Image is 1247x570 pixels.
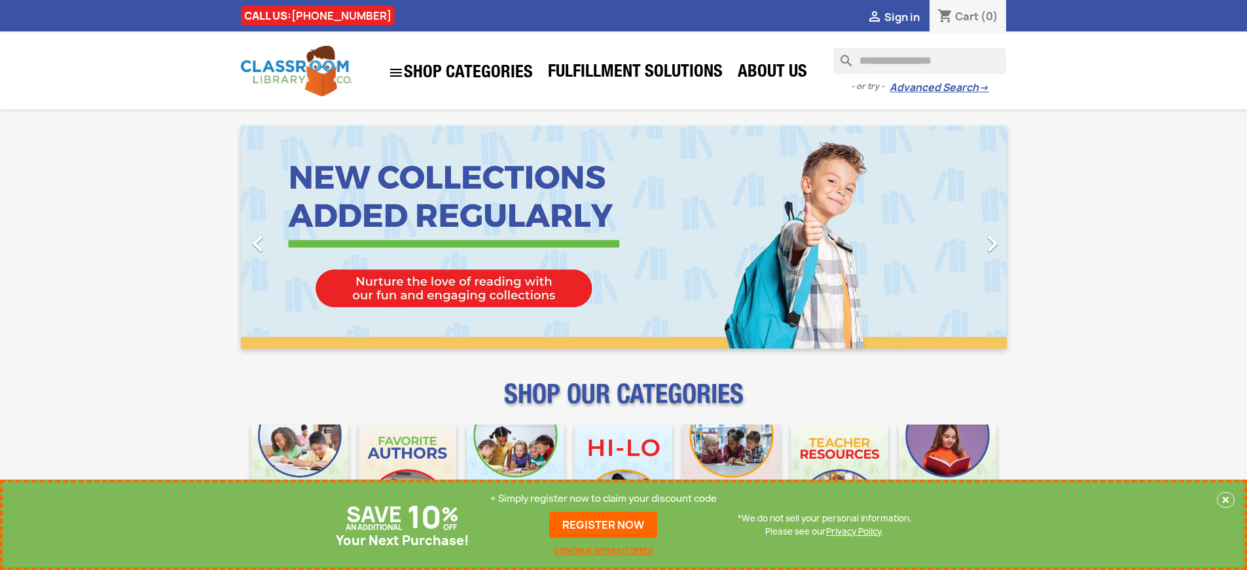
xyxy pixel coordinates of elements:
img: CLC_Phonics_And_Decodables_Mobile.jpg [467,425,564,522]
i: shopping_cart [937,9,953,25]
img: CLC_Teacher_Resources_Mobile.jpg [791,425,888,522]
i:  [867,10,882,26]
img: Classroom Library Company [241,46,352,96]
img: CLC_Bulk_Mobile.jpg [251,425,349,522]
span: Sign in [884,10,920,24]
div: CALL US: [241,6,395,26]
a:  Sign in [867,10,920,24]
span: Cart [955,9,979,24]
img: CLC_Dyslexia_Mobile.jpg [899,425,996,522]
p: SHOP OUR CATEGORIES [241,390,1007,414]
a: Advanced Search→ [890,81,988,94]
img: CLC_Favorite_Authors_Mobile.jpg [359,425,456,522]
a: [PHONE_NUMBER] [291,9,391,23]
input: Search [833,48,1006,74]
i:  [976,227,1009,260]
span: - or try - [851,80,890,93]
i:  [388,65,404,81]
img: CLC_HiLo_Mobile.jpg [575,425,672,522]
span: → [979,81,988,94]
i: search [833,48,849,64]
a: Fulfillment Solutions [541,60,729,86]
ul: Carousel container [241,126,1007,349]
span: (0) [981,9,998,24]
a: About Us [731,60,814,86]
a: SHOP CATEGORIES [382,58,539,87]
i:  [242,227,274,260]
a: Previous [241,126,356,349]
a: Next [892,126,1007,349]
img: CLC_Fiction_Nonfiction_Mobile.jpg [683,425,780,522]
